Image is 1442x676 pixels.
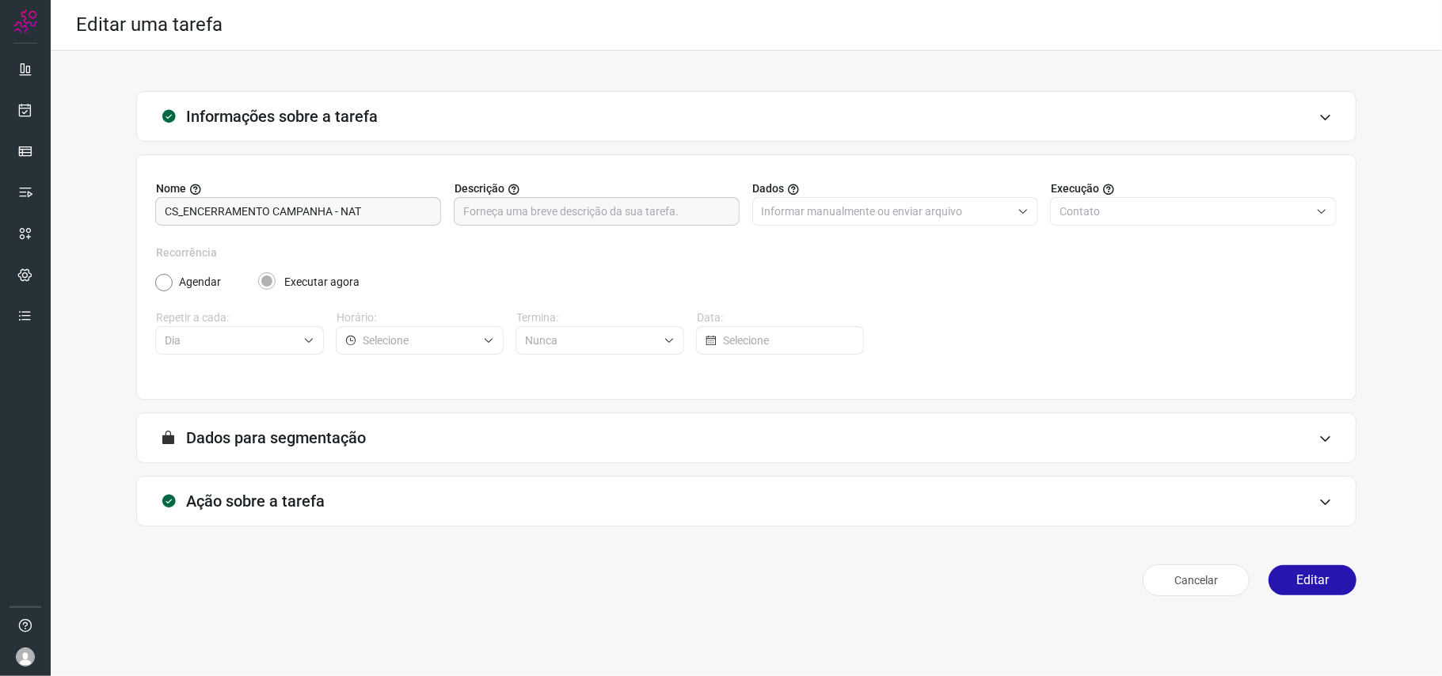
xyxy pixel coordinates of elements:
input: Forneça uma breve descrição da sua tarefa. [463,198,730,225]
label: Recorrência [156,245,1337,261]
button: Editar [1269,565,1356,595]
label: Repetir a cada: [156,310,324,326]
img: Logo [13,9,37,33]
input: Selecione o tipo de envio [1060,198,1310,225]
img: avatar-user-boy.jpg [16,648,35,667]
span: Dados [753,180,785,197]
input: Selecione o tipo de envio [762,198,1012,225]
h2: Editar uma tarefa [76,13,223,36]
label: Termina: [516,310,684,326]
label: Agendar [179,274,221,291]
span: Nome [156,180,186,197]
button: Cancelar [1143,564,1250,596]
h3: Ação sobre a tarefa [186,492,325,511]
input: Selecione [165,327,297,354]
span: Descrição [455,180,504,197]
label: Data: [697,310,865,326]
h3: Informações sobre a tarefa [186,107,378,126]
span: Execução [1051,180,1099,197]
input: Selecione [525,327,657,354]
input: Selecione [723,327,854,354]
label: Executar agora [284,274,360,291]
h3: Dados para segmentação [186,428,366,447]
input: Digite o nome para a sua tarefa. [165,198,432,225]
input: Selecione [363,327,477,354]
label: Horário: [337,310,504,326]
